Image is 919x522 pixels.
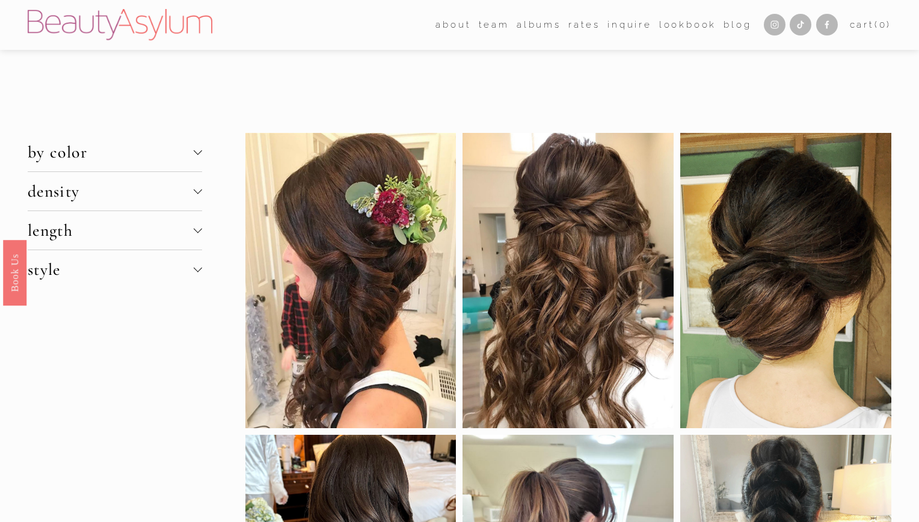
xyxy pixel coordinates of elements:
a: folder dropdown [479,16,509,34]
span: density [28,181,194,201]
span: by color [28,142,194,162]
a: Rates [568,16,600,34]
a: Cart(0) [850,17,892,33]
button: length [28,211,203,250]
a: albums [517,16,561,34]
a: Inquire [607,16,652,34]
a: Lookbook [659,16,716,34]
a: Book Us [3,240,26,306]
button: style [28,250,203,289]
span: team [479,17,509,33]
span: style [28,259,194,280]
span: length [28,220,194,241]
img: Beauty Asylum | Bridal Hair &amp; Makeup Charlotte &amp; Atlanta [28,9,212,40]
a: Instagram [764,14,785,35]
span: about [435,17,471,33]
span: 0 [879,19,887,30]
a: folder dropdown [435,16,471,34]
button: by color [28,133,203,171]
a: Facebook [816,14,838,35]
a: TikTok [790,14,811,35]
span: ( ) [874,19,891,30]
button: density [28,172,203,210]
a: Blog [724,16,751,34]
